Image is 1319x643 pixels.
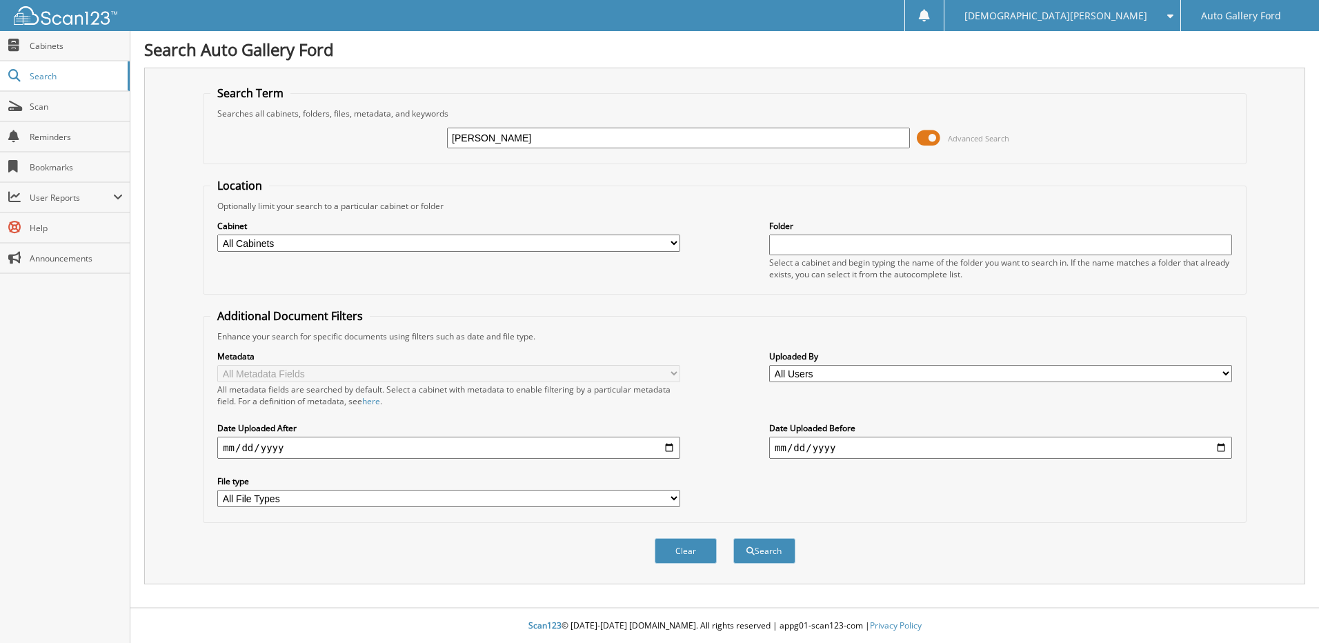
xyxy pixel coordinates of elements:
button: Search [733,538,795,564]
label: File type [217,475,680,487]
a: Privacy Policy [870,620,922,631]
span: Cabinets [30,40,123,52]
span: Advanced Search [948,133,1009,144]
legend: Additional Document Filters [210,308,370,324]
img: scan123-logo-white.svg [14,6,117,25]
input: start [217,437,680,459]
span: Reminders [30,131,123,143]
span: Scan123 [528,620,562,631]
span: Help [30,222,123,234]
h1: Search Auto Gallery Ford [144,38,1305,61]
legend: Location [210,178,269,193]
span: User Reports [30,192,113,204]
div: Enhance your search for specific documents using filters such as date and file type. [210,330,1239,342]
label: Folder [769,220,1232,232]
div: © [DATE]-[DATE] [DOMAIN_NAME]. All rights reserved | appg01-scan123-com | [130,609,1319,643]
label: Cabinet [217,220,680,232]
button: Clear [655,538,717,564]
span: Scan [30,101,123,112]
a: here [362,395,380,407]
span: Search [30,70,121,82]
label: Date Uploaded After [217,422,680,434]
div: All metadata fields are searched by default. Select a cabinet with metadata to enable filtering b... [217,384,680,407]
span: [DEMOGRAPHIC_DATA][PERSON_NAME] [964,12,1147,20]
div: Searches all cabinets, folders, files, metadata, and keywords [210,108,1239,119]
span: Announcements [30,253,123,264]
label: Metadata [217,350,680,362]
div: Select a cabinet and begin typing the name of the folder you want to search in. If the name match... [769,257,1232,280]
span: Auto Gallery Ford [1201,12,1281,20]
div: Optionally limit your search to a particular cabinet or folder [210,200,1239,212]
legend: Search Term [210,86,290,101]
iframe: Chat Widget [1250,577,1319,643]
label: Uploaded By [769,350,1232,362]
label: Date Uploaded Before [769,422,1232,434]
span: Bookmarks [30,161,123,173]
input: end [769,437,1232,459]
